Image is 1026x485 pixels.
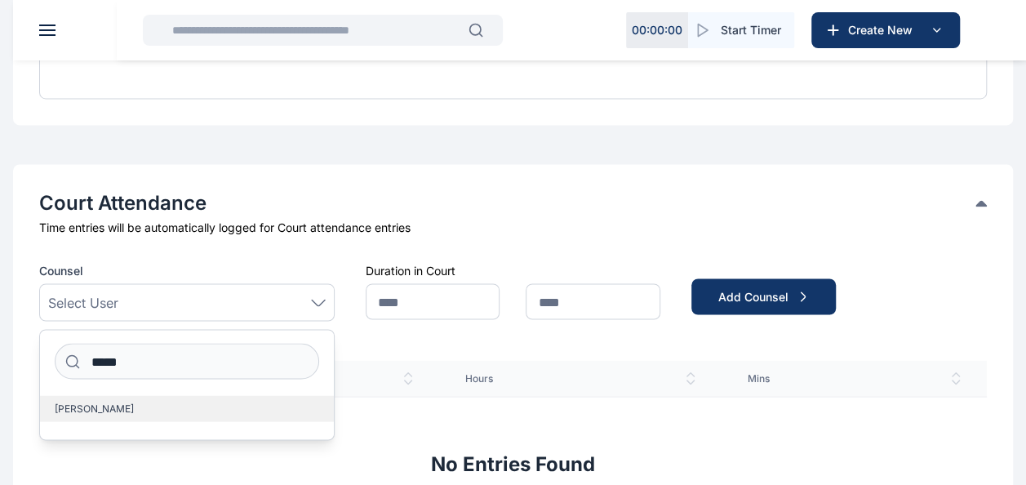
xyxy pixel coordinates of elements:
[366,263,455,277] label: Duration in Court
[721,22,781,38] span: Start Timer
[39,190,975,216] button: Court Attendance
[842,22,926,38] span: Create New
[717,288,810,305] div: Add Counsel
[748,372,961,385] span: Mins
[465,372,695,385] span: Hours
[688,12,794,48] button: Start Timer
[39,262,83,278] span: Counsel
[632,22,682,38] p: 00 : 00 : 00
[55,402,134,415] span: [PERSON_NAME]
[811,12,960,48] button: Create New
[39,220,987,236] div: Time entries will be automatically logged for Court attendance entries
[48,292,118,312] span: Select User
[691,278,836,314] button: Add Counsel
[39,190,987,216] div: Court Attendance
[431,451,595,477] h2: No Entries Found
